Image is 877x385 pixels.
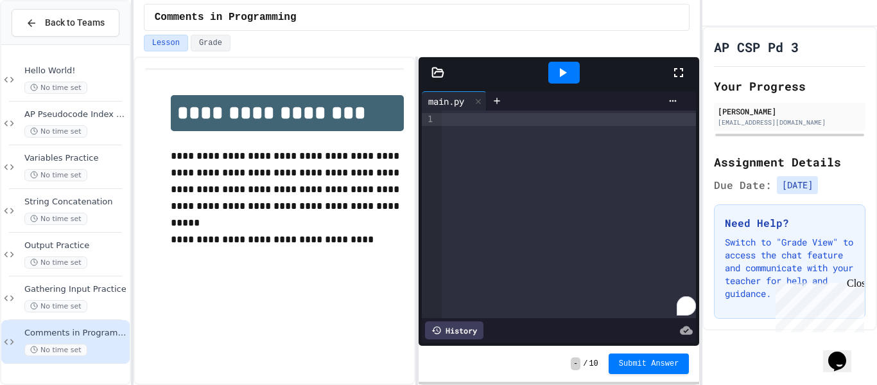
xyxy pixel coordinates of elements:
[24,328,127,339] span: Comments in Programming
[589,359,598,369] span: 10
[24,213,87,225] span: No time set
[770,278,864,332] iframe: chat widget
[24,169,87,181] span: No time set
[24,344,87,356] span: No time set
[571,357,580,370] span: -
[422,113,435,126] div: 1
[24,66,127,76] span: Hello World!
[24,284,127,295] span: Gathering Input Practice
[24,256,87,269] span: No time set
[714,77,865,95] h2: Your Progress
[442,111,697,318] div: To enrich screen reader interactions, please activate Accessibility in Grammarly extension settings
[777,176,818,194] span: [DATE]
[24,197,127,208] span: String Concatenation
[718,105,862,117] div: [PERSON_NAME]
[24,82,87,94] span: No time set
[425,321,483,339] div: History
[583,359,587,369] span: /
[718,118,862,127] div: [EMAIL_ADDRESS][DOMAIN_NAME]
[24,153,127,164] span: Variables Practice
[24,125,87,138] span: No time set
[714,177,772,193] span: Due Date:
[24,300,87,312] span: No time set
[422,91,487,111] div: main.py
[191,35,230,51] button: Grade
[155,10,297,25] span: Comments in Programming
[422,94,471,108] div: main.py
[725,236,855,300] p: Switch to "Grade View" to access the chat feature and communicate with your teacher for help and ...
[144,35,188,51] button: Lesson
[5,5,89,82] div: Chat with us now!Close
[714,153,865,171] h2: Assignment Details
[725,215,855,231] h3: Need Help?
[24,109,127,120] span: AP Pseudocode Index Card Assignment
[619,359,679,369] span: Submit Answer
[12,9,119,37] button: Back to Teams
[609,354,690,374] button: Submit Answer
[714,38,799,56] h1: AP CSP Pd 3
[24,240,127,251] span: Output Practice
[45,16,105,30] span: Back to Teams
[823,334,864,372] iframe: chat widget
